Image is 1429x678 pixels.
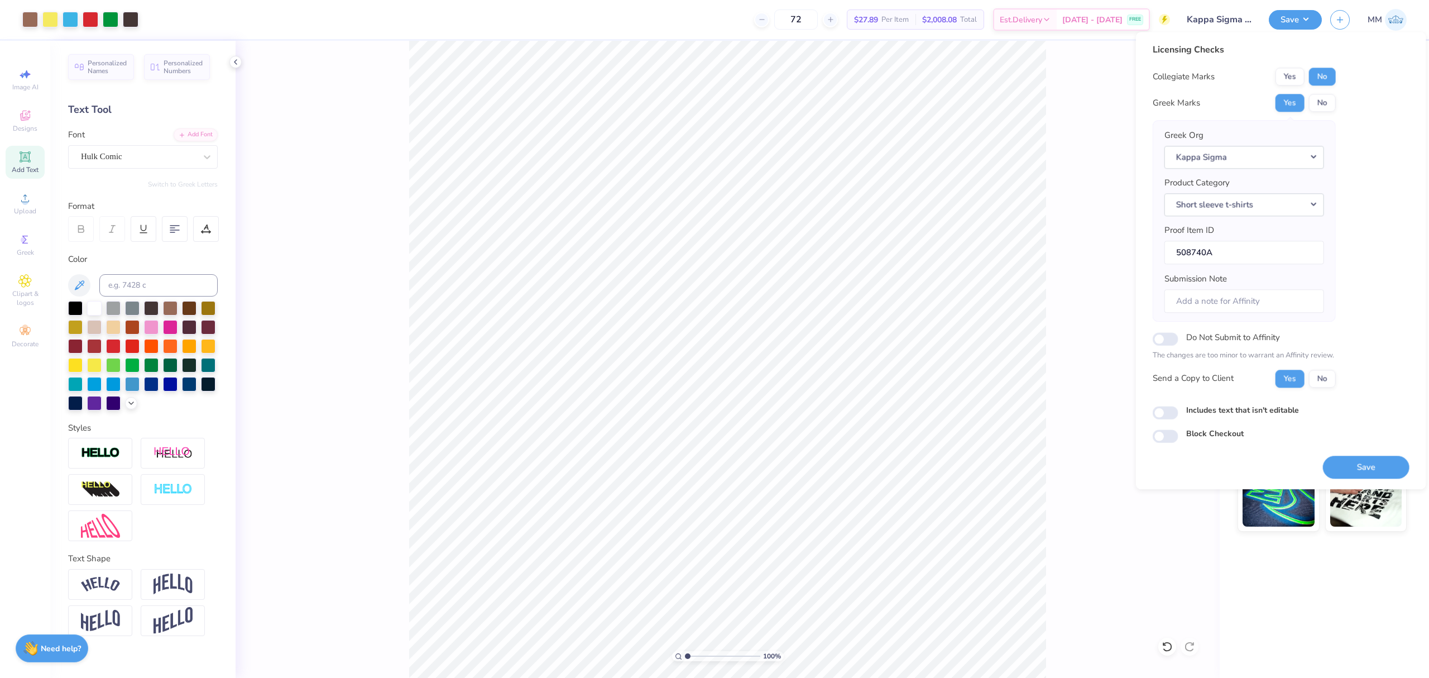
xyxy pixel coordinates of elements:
span: Upload [14,207,36,216]
button: Yes [1275,370,1305,388]
img: Water based Ink [1330,471,1402,527]
img: Stroke [81,447,120,460]
span: Personalized Names [88,59,127,75]
input: e.g. 7428 c [99,274,218,297]
label: Proof Item ID [1164,224,1214,237]
img: Shadow [154,446,193,460]
span: MM [1368,13,1382,26]
label: Font [68,128,85,141]
span: FREE [1129,16,1141,23]
img: Rise [154,607,193,634]
div: Text Shape [68,552,218,565]
span: [DATE] - [DATE] [1062,14,1123,26]
label: Includes text that isn't editable [1186,404,1299,416]
div: Add Font [174,128,218,141]
button: Save [1323,456,1409,479]
input: – – [774,9,818,30]
img: Glow in the Dark Ink [1243,471,1315,527]
strong: Need help? [41,643,81,654]
button: No [1309,94,1336,112]
label: Greek Org [1164,129,1203,142]
span: Total [960,14,977,26]
span: Clipart & logos [6,289,45,307]
span: $27.89 [854,14,878,26]
span: Decorate [12,340,39,348]
span: Greek [17,248,34,257]
input: Add a note for Affinity [1164,289,1324,313]
span: Per Item [881,14,909,26]
div: Licensing Checks [1153,43,1336,56]
span: Est. Delivery [1000,14,1042,26]
span: Personalized Numbers [164,59,203,75]
img: Arc [81,577,120,592]
img: Free Distort [81,514,120,538]
label: Product Category [1164,176,1230,189]
span: $2,008.08 [922,14,957,26]
button: No [1309,68,1336,85]
div: Collegiate Marks [1153,70,1215,83]
button: Short sleeve t-shirts [1164,193,1324,216]
a: MM [1368,9,1407,31]
div: Send a Copy to Client [1153,373,1234,385]
button: Switch to Greek Letters [148,180,218,189]
button: Save [1269,10,1322,30]
button: Kappa Sigma [1164,146,1324,169]
span: 100 % [763,651,781,661]
img: 3d Illusion [81,481,120,499]
div: Text Tool [68,102,218,117]
div: Format [68,200,219,213]
img: Flag [81,610,120,632]
span: Add Text [12,165,39,174]
label: Submission Note [1164,273,1227,285]
button: Yes [1275,94,1305,112]
label: Block Checkout [1186,428,1244,440]
div: Greek Marks [1153,97,1200,109]
div: Color [68,253,218,266]
input: Untitled Design [1178,8,1260,31]
img: Arch [154,574,193,595]
button: No [1309,370,1336,388]
img: Mariah Myssa Salurio [1385,9,1407,31]
span: Designs [13,124,37,133]
button: Yes [1275,68,1305,85]
span: Image AI [12,83,39,92]
p: The changes are too minor to warrant an Affinity review. [1153,350,1336,361]
label: Do Not Submit to Affinity [1186,330,1280,345]
div: Styles [68,422,218,435]
img: Negative Space [154,483,193,496]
